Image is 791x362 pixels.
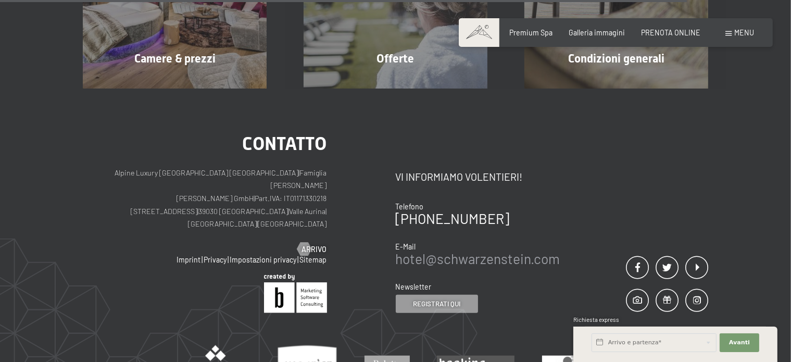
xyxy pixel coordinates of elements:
a: Sitemap [300,255,327,264]
span: | [254,194,255,203]
span: Newsletter [396,282,432,291]
a: Privacy [204,255,227,264]
span: Arrivo [302,244,327,255]
span: Avanti [729,339,750,347]
span: | [299,168,300,177]
a: Arrivo [297,244,327,255]
span: | [228,255,229,264]
span: Camere & prezzi [134,52,216,65]
span: Richiesta express [573,316,619,323]
img: Brandnamic GmbH | Leading Hospitality Solutions [264,274,327,313]
span: Telefono [396,202,424,211]
span: | [298,255,299,264]
span: | [288,207,290,216]
span: Offerte [377,52,415,65]
span: Menu [735,28,755,37]
a: Premium Spa [509,28,553,37]
span: Registrati qui [413,299,460,308]
a: hotel@schwarzenstein.com [396,251,560,267]
span: E-Mail [396,242,416,251]
span: Condizioni generali [568,52,664,65]
a: [PHONE_NUMBER] [396,210,510,227]
span: | [202,255,203,264]
span: Vi informiamo volentieri! [396,171,523,183]
button: Avanti [720,333,759,352]
a: Imprint [177,255,201,264]
span: | [198,207,199,216]
a: Impostazioni privacy [230,255,297,264]
a: Galleria immagini [569,28,625,37]
p: Alpine Luxury [GEOGRAPHIC_DATA] [GEOGRAPHIC_DATA] Famiglia [PERSON_NAME] [PERSON_NAME] GmbH Part.... [83,167,327,231]
span: | [257,219,258,228]
a: PRENOTA ONLINE [641,28,700,37]
span: Contatto [243,133,327,154]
